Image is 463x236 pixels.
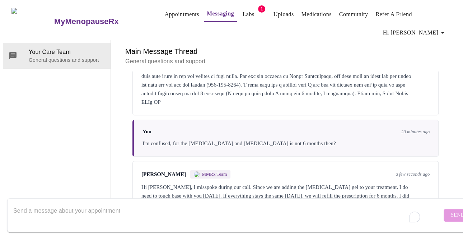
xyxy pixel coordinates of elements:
[336,7,371,22] button: Community
[207,9,234,19] a: Messaging
[165,9,199,19] a: Appointments
[53,9,147,34] a: MyMenopauseRx
[373,7,415,22] button: Refer a Friend
[298,7,334,22] button: Medications
[204,6,237,22] button: Messaging
[301,9,331,19] a: Medications
[271,7,297,22] button: Uploads
[383,28,447,38] span: Hi [PERSON_NAME]
[258,5,265,13] span: 1
[29,56,105,64] p: General questions and support
[194,171,200,177] img: MMRX
[142,139,430,148] div: I'm confused, for the [MEDICAL_DATA] and [MEDICAL_DATA] is not 6 months then?
[339,9,368,19] a: Community
[141,171,186,177] span: [PERSON_NAME]
[273,9,294,19] a: Uploads
[202,171,227,177] span: MMRx Team
[142,129,151,135] span: You
[242,9,254,19] a: Labs
[11,8,53,35] img: MyMenopauseRx Logo
[3,43,111,69] div: Your Care TeamGeneral questions and support
[162,7,202,22] button: Appointments
[401,129,430,135] span: 20 minutes ago
[125,57,446,66] p: General questions and support
[54,17,119,26] h3: MyMenopauseRx
[141,183,430,209] div: Hi [PERSON_NAME], I misspoke during our call. Since we are adding the [MEDICAL_DATA] gel to your ...
[380,26,450,40] button: Hi [PERSON_NAME]
[13,204,442,227] textarea: To enrich screen reader interactions, please activate Accessibility in Grammarly extension settings
[29,48,105,56] span: Your Care Team
[396,171,430,177] span: a few seconds ago
[375,9,412,19] a: Refer a Friend
[125,46,446,57] h6: Main Message Thread
[237,7,260,22] button: Labs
